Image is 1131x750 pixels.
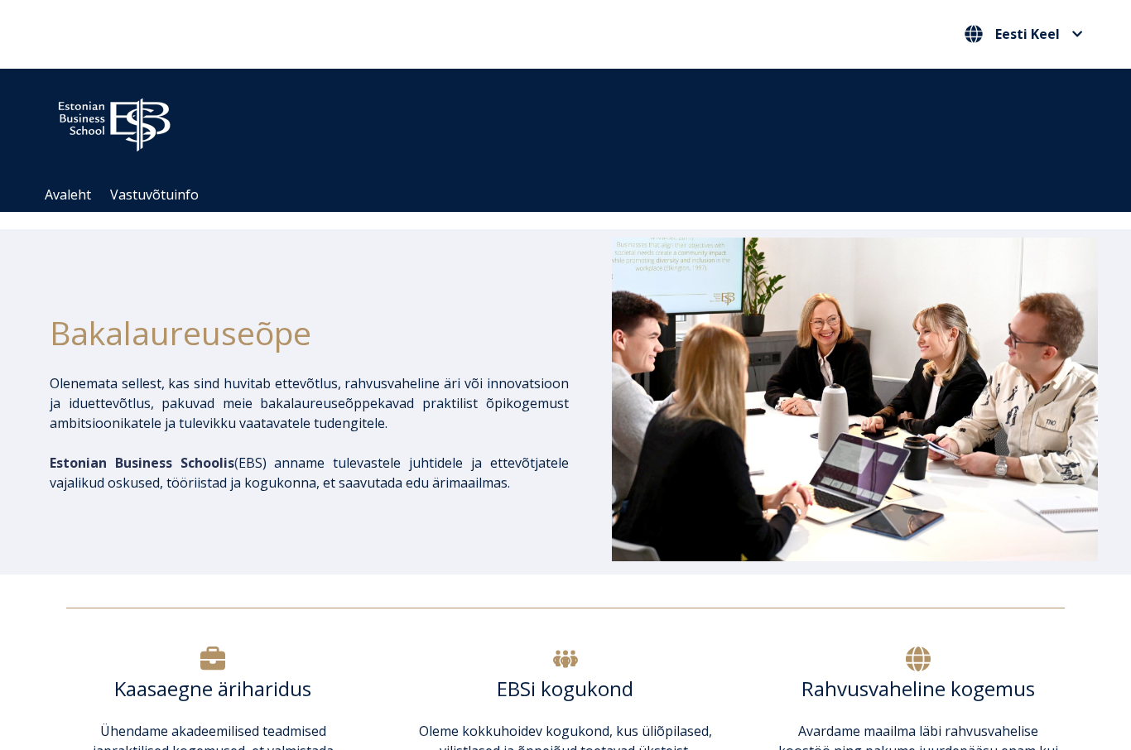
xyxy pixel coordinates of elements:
[45,185,91,204] a: Avaleht
[772,676,1065,701] h6: Rahvusvaheline kogemus
[50,454,238,472] span: (
[50,308,569,357] h1: Bakalaureuseõpe
[50,373,569,433] p: Olenemata sellest, kas sind huvitab ettevõtlus, rahvusvaheline äri või innovatsioon ja iduettevõt...
[419,676,712,701] h6: EBSi kogukond
[66,676,359,701] h6: Kaasaegne äriharidus
[50,454,234,472] span: Estonian Business Schoolis
[960,21,1087,47] button: Eesti Keel
[50,453,569,493] p: EBS) anname tulevastele juhtidele ja ettevõtjatele vajalikud oskused, tööriistad ja kogukonna, et...
[44,85,185,156] img: ebs_logo2016_white
[995,27,1060,41] span: Eesti Keel
[612,238,1098,561] img: Bakalaureusetudengid
[110,185,199,204] a: Vastuvõtuinfo
[960,21,1087,48] nav: Vali oma keel
[36,178,1112,212] div: Navigation Menu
